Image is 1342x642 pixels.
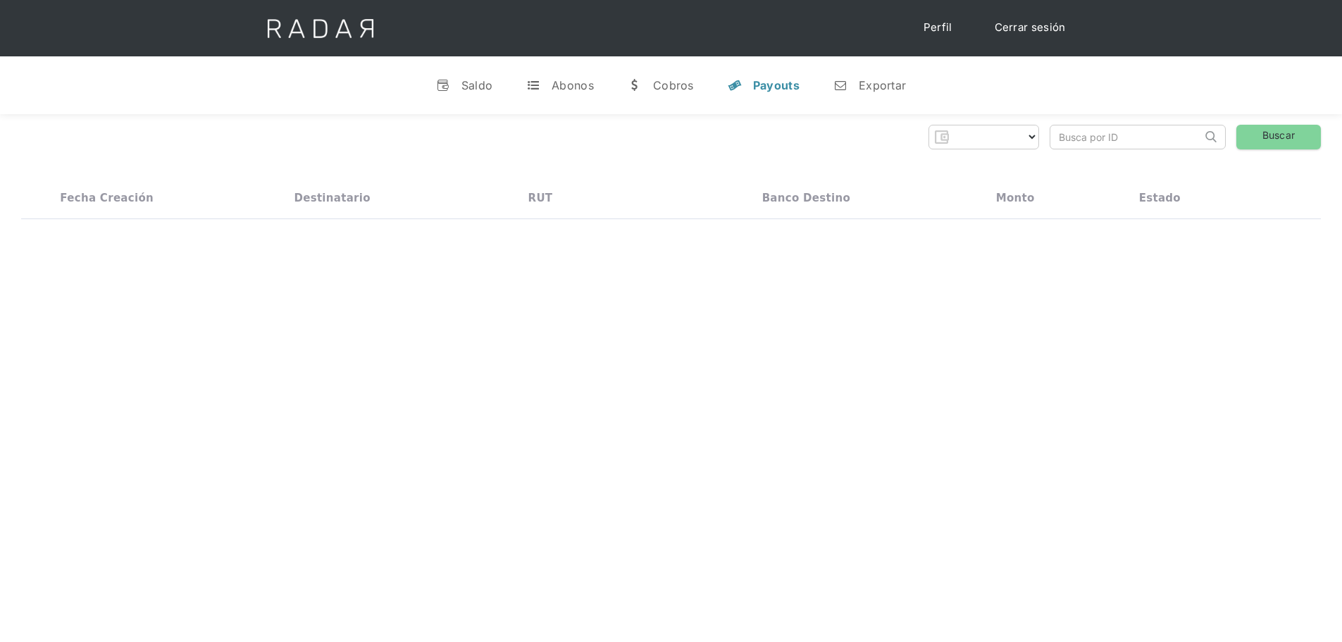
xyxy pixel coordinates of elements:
[753,78,800,92] div: Payouts
[436,78,450,92] div: v
[653,78,694,92] div: Cobros
[294,192,370,204] div: Destinatario
[528,192,553,204] div: RUT
[909,14,967,42] a: Perfil
[1139,192,1181,204] div: Estado
[859,78,906,92] div: Exportar
[762,192,850,204] div: Banco destino
[526,78,540,92] div: t
[981,14,1080,42] a: Cerrar sesión
[1236,125,1321,149] a: Buscar
[728,78,742,92] div: y
[928,125,1039,149] form: Form
[833,78,847,92] div: n
[996,192,1035,204] div: Monto
[552,78,594,92] div: Abonos
[461,78,493,92] div: Saldo
[1050,125,1202,149] input: Busca por ID
[60,192,154,204] div: Fecha creación
[628,78,642,92] div: w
